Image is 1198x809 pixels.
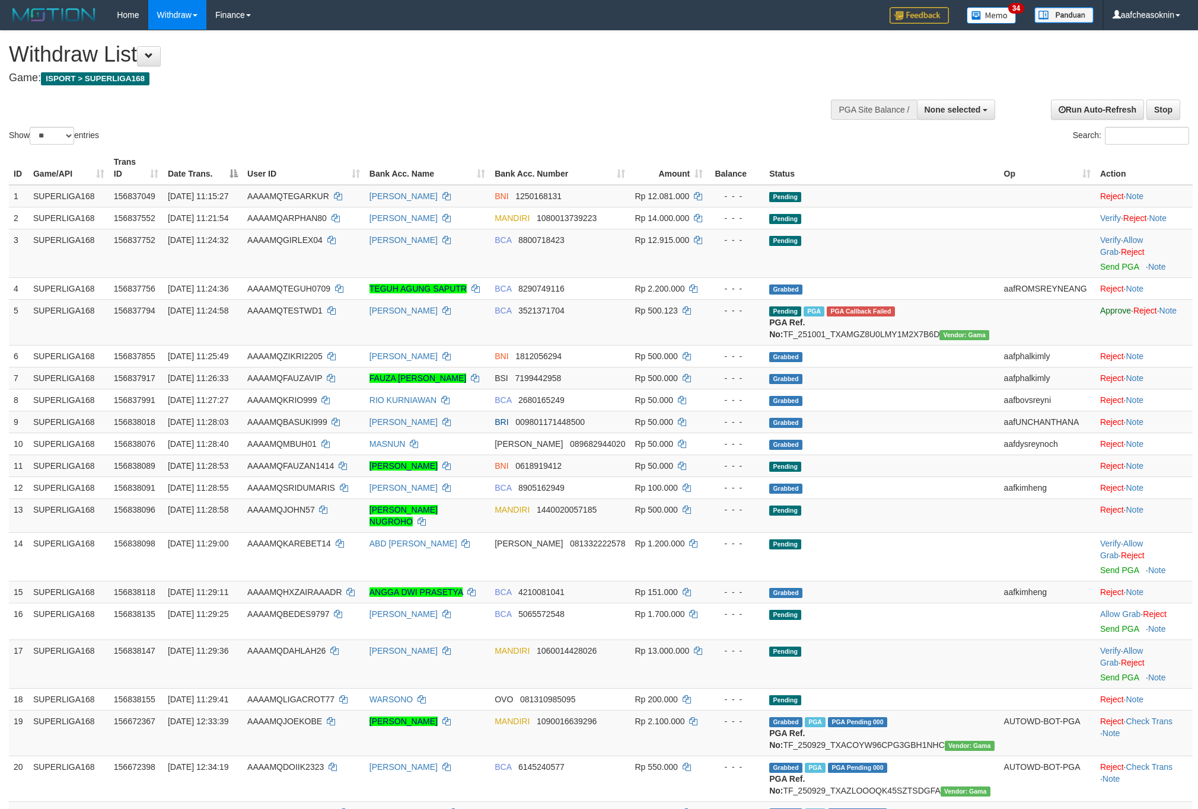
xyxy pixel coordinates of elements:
[168,609,228,619] span: [DATE] 11:29:25
[1095,581,1193,603] td: ·
[369,461,438,471] a: [PERSON_NAME]
[114,483,155,493] span: 156838091
[769,374,802,384] span: Grabbed
[635,539,684,548] span: Rp 1.200.000
[999,389,1095,411] td: aafbovsreyni
[369,235,438,245] a: [PERSON_NAME]
[168,483,228,493] span: [DATE] 11:28:55
[712,438,760,450] div: - - -
[1121,247,1145,257] a: Reject
[9,299,28,345] td: 5
[999,411,1095,433] td: aafUNCHANTHANA
[999,151,1095,185] th: Op: activate to sort column ascending
[712,190,760,202] div: - - -
[168,505,228,514] span: [DATE] 11:28:58
[1103,774,1120,784] a: Note
[369,587,463,597] a: ANGGA DWI PRASETYA
[712,482,760,494] div: - - -
[1126,695,1144,704] a: Note
[1126,461,1144,471] a: Note
[1100,646,1121,655] a: Verify
[1100,191,1124,201] a: Reject
[114,505,155,514] span: 156838096
[1095,277,1193,299] td: ·
[247,373,322,383] span: AAAAMQFAUZAVIP
[890,7,949,24] img: Feedback.jpg
[1095,389,1193,411] td: ·
[999,277,1095,299] td: aafROMSREYNEANG
[1095,151,1193,185] th: Action
[1100,762,1124,772] a: Reject
[9,433,28,455] td: 10
[999,433,1095,455] td: aafdysreynoch
[28,345,109,367] td: SUPERLIGA168
[9,498,28,532] td: 13
[247,505,315,514] span: AAAAMQJOHN57
[1100,609,1143,619] span: ·
[247,417,327,427] span: AAAAMQBASUKI999
[515,191,562,201] span: Copy 1250168131 to clipboard
[114,587,155,597] span: 156838118
[247,461,334,471] span: AAAAMQFAUZAN1414
[515,351,562,361] span: Copy 1812056294 to clipboard
[168,351,228,361] span: [DATE] 11:25:49
[109,151,163,185] th: Trans ID: activate to sort column ascending
[9,389,28,411] td: 8
[712,645,760,657] div: - - -
[518,609,565,619] span: Copy 5065572548 to clipboard
[9,455,28,477] td: 11
[369,646,438,655] a: [PERSON_NAME]
[114,351,155,361] span: 156837855
[1051,100,1144,120] a: Run Auto-Refresh
[369,351,438,361] a: [PERSON_NAME]
[114,213,155,223] span: 156837552
[247,284,330,293] span: AAAAMQTEGUH0709
[769,588,802,598] span: Grabbed
[827,306,894,316] span: PGA Error
[28,455,109,477] td: SUPERLIGA168
[635,351,677,361] span: Rp 500.000
[168,587,228,597] span: [DATE] 11:29:11
[1100,461,1124,471] a: Reject
[1100,284,1124,293] a: Reject
[1095,498,1193,532] td: ·
[635,306,677,315] span: Rp 500.123
[168,395,228,405] span: [DATE] 11:27:27
[1126,762,1173,772] a: Check Trans
[247,395,317,405] span: AAAAMQKRIO999
[1100,306,1131,315] a: Approve
[369,191,438,201] a: [PERSON_NAME]
[168,235,228,245] span: [DATE] 11:24:32
[630,151,708,185] th: Amount: activate to sort column ascending
[30,127,74,145] select: Showentries
[1095,367,1193,389] td: ·
[518,483,565,493] span: Copy 8905162949 to clipboard
[9,639,28,688] td: 17
[999,345,1095,367] td: aafphalkimly
[635,213,689,223] span: Rp 14.000.000
[9,229,28,277] td: 3
[769,284,802,295] span: Grabbed
[1095,532,1193,581] td: · ·
[769,306,801,316] span: Pending
[1105,127,1189,145] input: Search:
[114,284,155,293] span: 156837756
[9,532,28,581] td: 14
[1095,229,1193,277] td: · ·
[28,185,109,207] td: SUPERLIGA168
[712,416,760,428] div: - - -
[1095,603,1193,639] td: ·
[1159,306,1177,315] a: Note
[1148,673,1166,682] a: Note
[1148,624,1166,634] a: Note
[1146,100,1180,120] a: Stop
[712,350,760,362] div: - - -
[495,439,563,449] span: [PERSON_NAME]
[999,367,1095,389] td: aafphalkimly
[518,284,565,293] span: Copy 8290749116 to clipboard
[1148,565,1166,575] a: Note
[1095,207,1193,229] td: · ·
[1100,565,1139,575] a: Send PGA
[1095,477,1193,498] td: ·
[114,235,155,245] span: 156837752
